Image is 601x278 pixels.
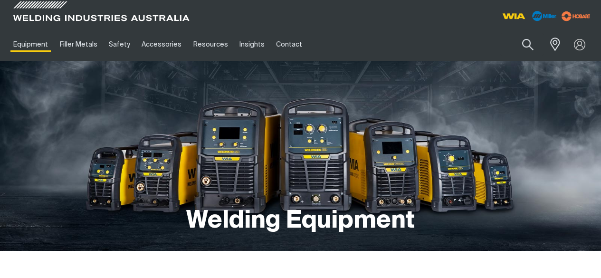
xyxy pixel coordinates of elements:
a: Safety [103,28,136,61]
a: Resources [188,28,234,61]
a: Filler Metals [54,28,103,61]
button: Search products [512,33,544,56]
input: Product name or item number... [500,33,544,56]
a: Insights [234,28,270,61]
nav: Main [8,28,447,61]
a: Equipment [8,28,54,61]
img: miller [559,9,593,23]
a: Accessories [136,28,187,61]
h1: Welding Equipment [186,206,415,237]
a: Contact [270,28,308,61]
